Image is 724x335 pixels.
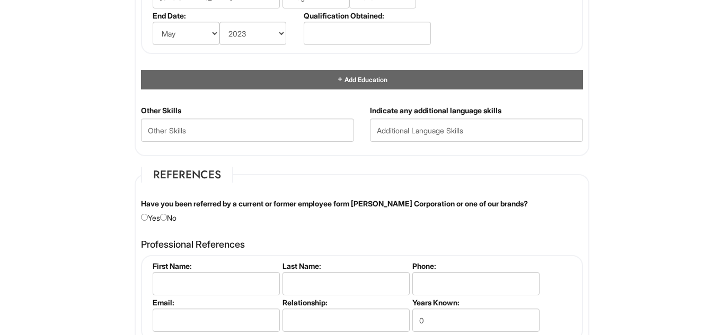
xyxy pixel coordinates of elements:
label: First Name: [153,261,278,270]
label: Phone: [412,261,538,270]
legend: References [141,167,233,183]
input: Other Skills [141,119,354,142]
label: Years Known: [412,298,538,307]
label: Email: [153,298,278,307]
label: End Date: [153,11,299,20]
label: Relationship: [282,298,408,307]
label: Have you been referred by a current or former employee form [PERSON_NAME] Corporation or one of o... [141,198,528,209]
div: Yes No [133,198,591,223]
label: Qualification Obtained: [304,11,429,20]
label: Other Skills [141,105,181,116]
label: Last Name: [282,261,408,270]
label: Indicate any additional language skills [370,105,501,116]
span: Add Education [343,76,387,84]
a: Add Education [337,76,387,84]
input: Additional Language Skills [370,119,583,142]
h4: Professional References [141,239,583,250]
